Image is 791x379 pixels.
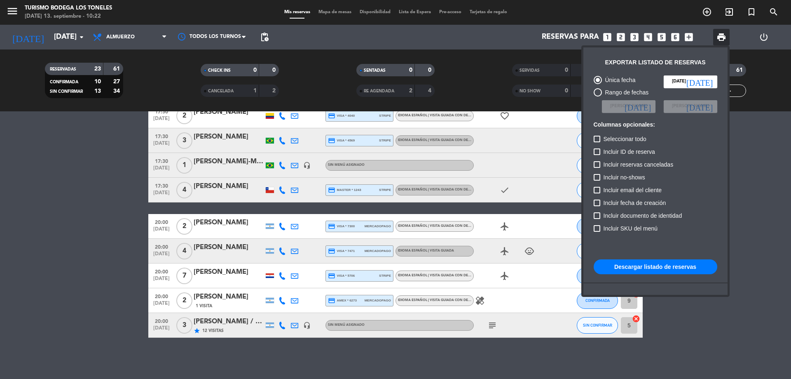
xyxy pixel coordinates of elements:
[610,103,647,110] span: [PERSON_NAME]
[604,185,662,195] span: Incluir email del cliente
[686,78,713,86] i: [DATE]
[594,121,717,128] h6: Columnas opcionales:
[604,224,658,233] span: Incluir SKU del menú
[594,259,717,274] button: Descargar listado de reservas
[604,211,682,221] span: Incluir documento de identidad
[602,75,636,85] div: Única fecha
[604,147,655,157] span: Incluir ID de reserva
[672,103,709,110] span: [PERSON_NAME]
[604,160,674,169] span: Incluir reservas canceladas
[686,102,713,111] i: [DATE]
[602,88,649,97] div: Rango de fechas
[604,198,666,208] span: Incluir fecha de creación
[716,32,726,42] span: print
[605,58,706,67] div: Exportar listado de reservas
[604,134,646,144] span: Seleccionar todo
[604,172,645,182] span: Incluir no-shows
[625,102,651,111] i: [DATE]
